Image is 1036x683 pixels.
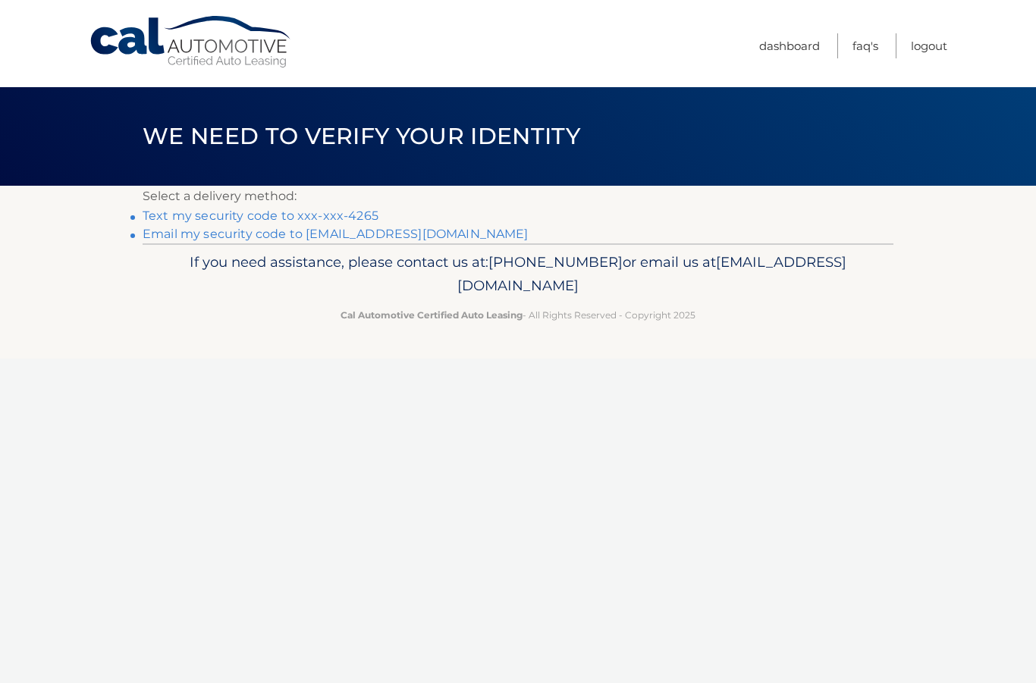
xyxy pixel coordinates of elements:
[341,309,523,321] strong: Cal Automotive Certified Auto Leasing
[152,250,884,299] p: If you need assistance, please contact us at: or email us at
[143,186,893,207] p: Select a delivery method:
[143,227,529,241] a: Email my security code to [EMAIL_ADDRESS][DOMAIN_NAME]
[152,307,884,323] p: - All Rights Reserved - Copyright 2025
[759,33,820,58] a: Dashboard
[143,208,378,223] a: Text my security code to xxx-xxx-4265
[143,122,580,150] span: We need to verify your identity
[911,33,947,58] a: Logout
[488,253,623,271] span: [PHONE_NUMBER]
[852,33,878,58] a: FAQ's
[89,15,294,69] a: Cal Automotive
